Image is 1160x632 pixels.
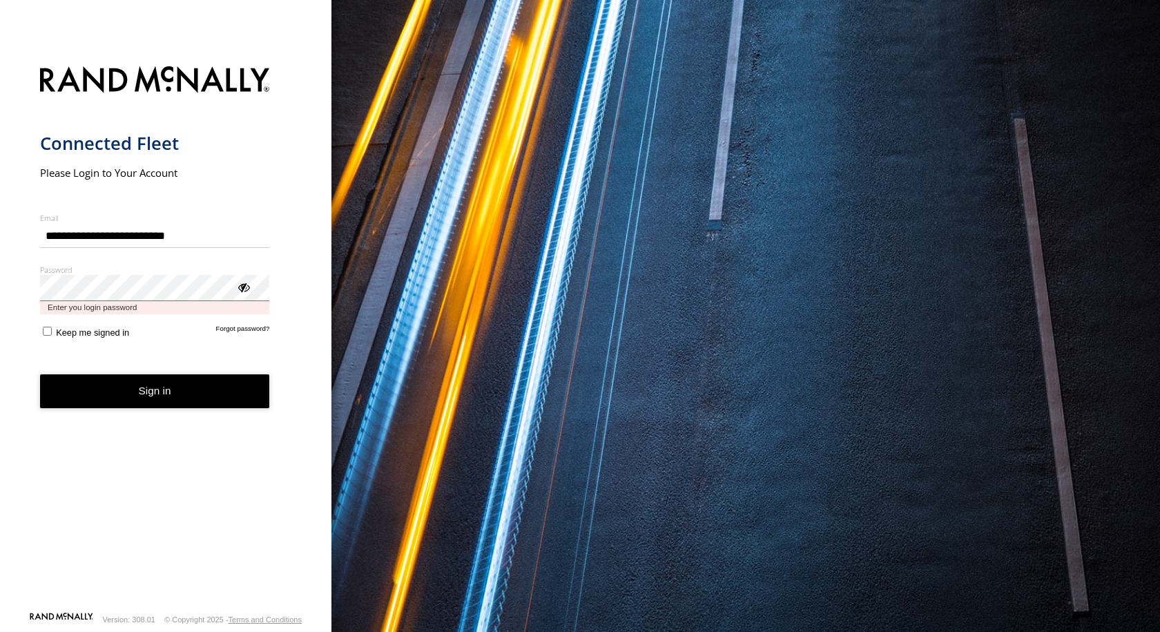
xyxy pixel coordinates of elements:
h2: Please Login to Your Account [40,166,270,180]
label: Password [40,265,270,275]
span: Enter you login password [40,301,270,314]
a: Visit our Website [30,613,93,626]
div: Version: 308.01 [103,615,155,624]
span: Keep me signed in [56,327,129,338]
img: Rand McNally [40,64,270,99]
h1: Connected Fleet [40,132,270,155]
div: ViewPassword [236,280,250,294]
a: Terms and Conditions [229,615,302,624]
label: Email [40,213,270,223]
input: Keep me signed in [43,327,52,336]
form: main [40,58,292,611]
div: © Copyright 2025 - [164,615,302,624]
a: Forgot password? [216,325,270,338]
button: Sign in [40,374,270,408]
